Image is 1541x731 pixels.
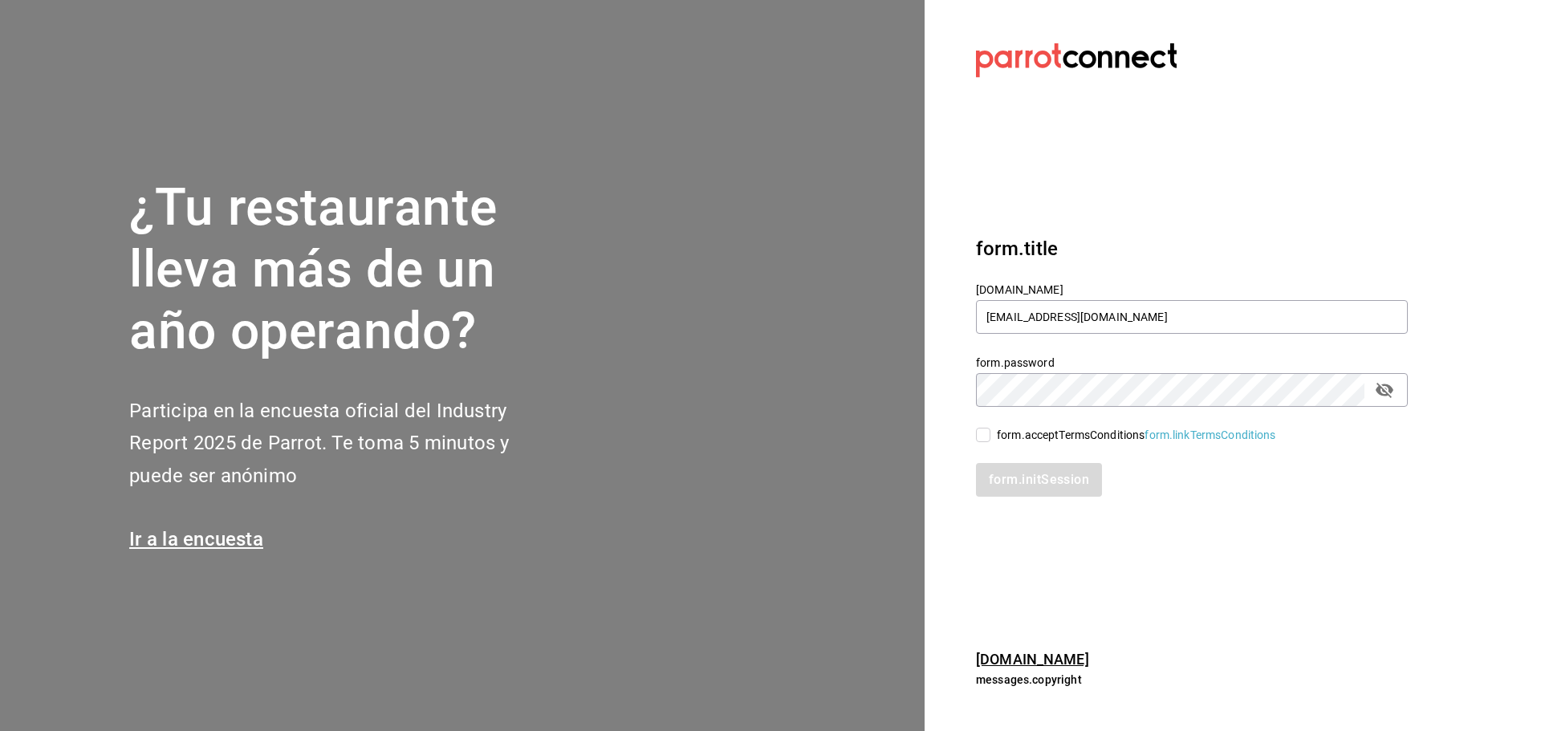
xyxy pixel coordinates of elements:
[129,528,263,550] a: Ir a la encuesta
[976,234,1408,263] h3: form.title
[976,357,1408,368] label: form.password
[129,177,563,362] h1: ¿Tu restaurante lleva más de un año operando?
[129,395,563,493] h2: Participa en la encuesta oficial del Industry Report 2025 de Parrot. Te toma 5 minutos y puede se...
[976,284,1408,295] label: [DOMAIN_NAME]
[997,427,1276,444] div: form.acceptTermsConditions
[1371,376,1398,404] button: passwordField
[976,300,1408,334] input: form.placeHolderEmail
[976,672,1408,688] p: messages.copyright
[1145,428,1275,441] a: form.linkTermsConditions
[976,651,1089,668] a: [DOMAIN_NAME]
